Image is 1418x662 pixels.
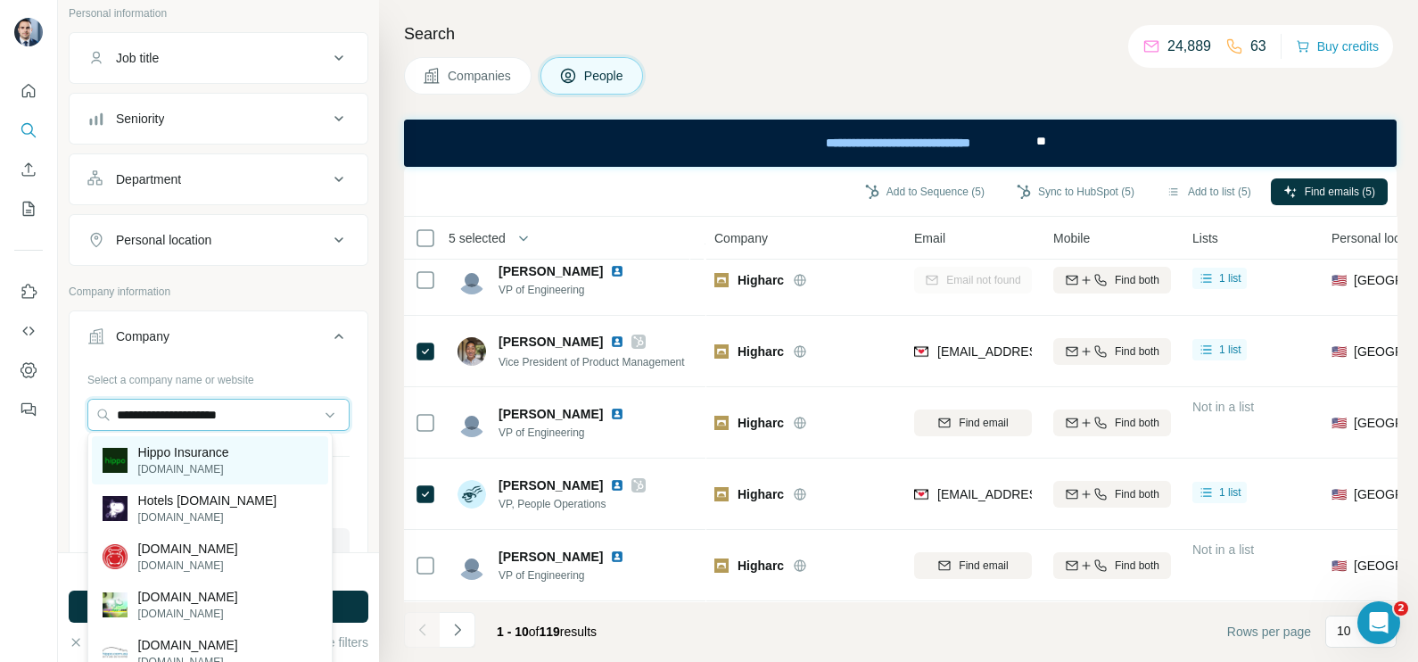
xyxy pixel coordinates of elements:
span: of [529,625,540,639]
span: Higharc [738,271,784,289]
button: Dashboard [14,354,43,386]
div: Job title [116,49,159,67]
button: Buy credits [1296,34,1379,59]
span: results [497,625,597,639]
img: Hotels hippo.com [103,496,128,521]
img: Hippo Insurance [103,448,128,473]
p: Company information [69,284,368,300]
p: [DOMAIN_NAME] [138,461,229,477]
p: [DOMAIN_NAME] [138,558,238,574]
p: Hotels [DOMAIN_NAME] [138,492,277,509]
span: Find email [959,558,1008,574]
p: 24,889 [1167,36,1211,57]
span: 119 [540,625,560,639]
button: Use Surfe on LinkedIn [14,276,43,308]
img: Logo of Higharc [714,487,729,501]
span: Find emails (5) [1305,184,1375,200]
button: Find both [1053,338,1171,365]
button: Company [70,315,367,365]
span: 5 selected [449,229,506,247]
span: 🇺🇸 [1331,343,1347,360]
iframe: Intercom live chat [1357,601,1400,644]
button: Use Surfe API [14,315,43,347]
span: VP of Engineering [499,567,631,583]
img: Avatar [458,409,486,437]
h4: Search [404,21,1397,46]
span: [EMAIL_ADDRESS][DOMAIN_NAME] [937,344,1149,359]
img: Logo of Higharc [714,273,729,287]
img: magichippo.com [103,592,128,617]
span: 🇺🇸 [1331,414,1347,432]
span: 1 - 10 [497,625,529,639]
img: LinkedIn logo [610,264,624,278]
span: 🇺🇸 [1331,557,1347,575]
span: Higharc [738,343,784,360]
span: Mobile [1053,229,1090,247]
span: Find email [959,415,1008,431]
button: Department [70,158,367,201]
img: Logo of Higharc [714,344,729,359]
span: 1 list [1219,484,1241,501]
img: Avatar [458,551,486,580]
span: Higharc [738,485,784,503]
button: My lists [14,193,43,225]
button: Find both [1053,410,1171,436]
div: Select a company name or website [87,365,350,388]
p: 63 [1250,36,1266,57]
p: [DOMAIN_NAME] [138,509,277,525]
img: Logo of Higharc [714,416,729,430]
div: Personal location [116,231,211,249]
button: Seniority [70,97,367,140]
img: Avatar [458,266,486,294]
span: [PERSON_NAME] [499,333,603,351]
button: Add to list (5) [1154,178,1264,205]
button: Personal location [70,219,367,261]
img: Avatar [14,18,43,46]
img: provider findymail logo [914,343,928,360]
span: People [584,67,625,85]
button: Search [14,114,43,146]
span: Vice President of Product Management [499,356,685,368]
p: [DOMAIN_NAME] [138,540,238,558]
img: Avatar [458,480,486,509]
button: Run search [69,591,368,623]
span: Lists [1192,229,1218,247]
span: VP, People Operations [499,496,646,512]
span: Higharc [738,557,784,575]
span: Email [914,229,945,247]
span: Rows per page [1227,623,1311,641]
img: Avatar [458,337,486,366]
span: [PERSON_NAME] [499,262,603,280]
span: 🇺🇸 [1331,271,1347,289]
p: Personal information [69,5,368,21]
span: Find both [1115,486,1159,502]
button: Job title [70,37,367,79]
iframe: Banner [404,120,1397,167]
p: [DOMAIN_NAME] [138,636,238,654]
span: 2 [1394,601,1408,616]
img: LinkedIn logo [610,550,624,564]
button: Find both [1053,267,1171,294]
button: Add to Sequence (5) [853,178,997,205]
div: Department [116,170,181,188]
img: LinkedIn logo [610,478,624,492]
span: Company [714,229,768,247]
span: Higharc [738,414,784,432]
button: Find email [914,410,1032,436]
span: Not in a list [1192,400,1254,414]
button: Enrich CSV [14,153,43,186]
span: 🇺🇸 [1331,485,1347,503]
button: Sync to HubSpot (5) [1004,178,1147,205]
img: LinkedIn logo [610,335,624,349]
p: [DOMAIN_NAME] [138,588,238,606]
span: VP of Engineering [499,425,631,441]
button: Find email [914,552,1032,579]
span: 1 list [1219,270,1241,286]
button: Clear [69,633,120,651]
span: Find both [1115,415,1159,431]
span: Find both [1115,272,1159,288]
span: [EMAIL_ADDRESS][DOMAIN_NAME] [937,487,1149,501]
button: Feedback [14,393,43,426]
span: 1 list [1219,342,1241,358]
button: Find emails (5) [1271,178,1388,205]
